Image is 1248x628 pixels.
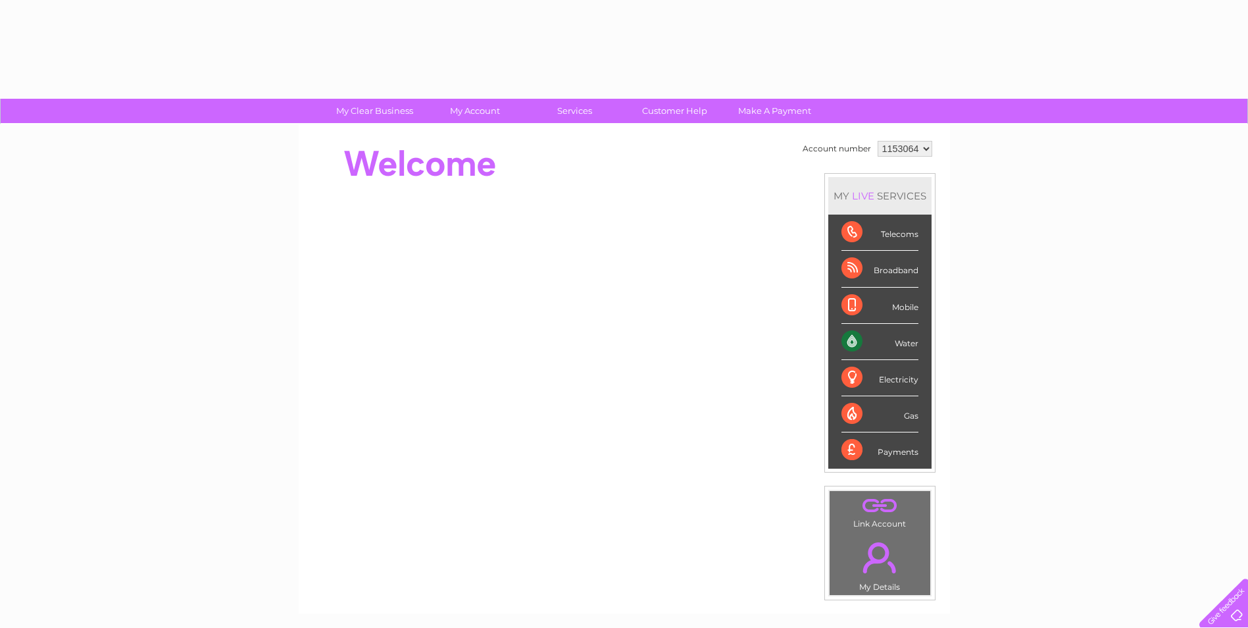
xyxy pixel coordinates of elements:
div: Payments [841,432,918,468]
div: Gas [841,396,918,432]
div: Broadband [841,251,918,287]
td: Account number [799,138,874,160]
a: My Clear Business [320,99,429,123]
div: Mobile [841,288,918,324]
a: Services [520,99,629,123]
div: LIVE [849,190,877,202]
td: My Details [829,531,931,596]
a: My Account [420,99,529,123]
div: MY SERVICES [828,177,932,215]
div: Water [841,324,918,360]
a: Make A Payment [720,99,829,123]
a: . [833,535,927,581]
td: Link Account [829,490,931,532]
div: Electricity [841,360,918,396]
a: . [833,494,927,517]
div: Telecoms [841,215,918,251]
a: Customer Help [620,99,729,123]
